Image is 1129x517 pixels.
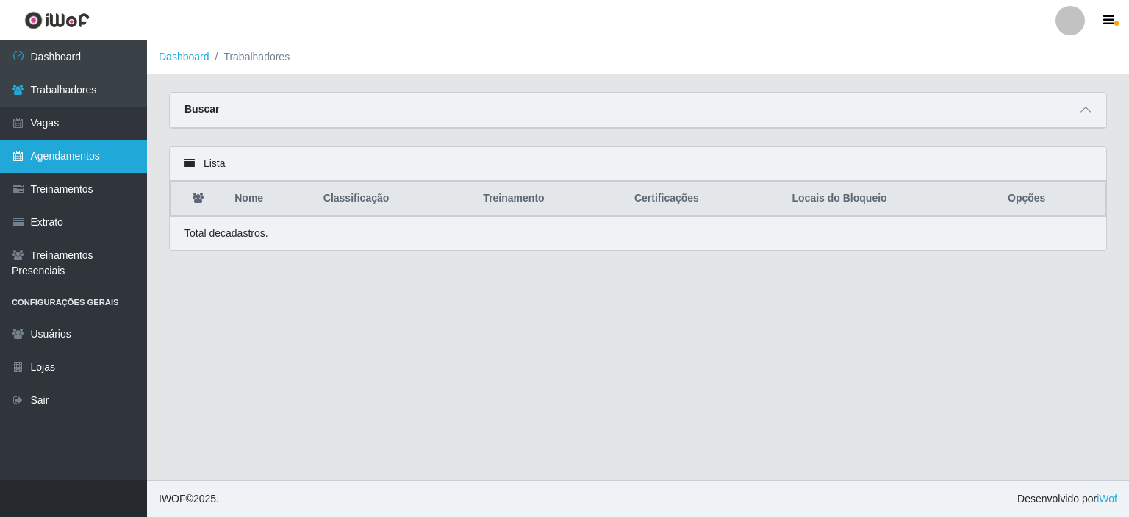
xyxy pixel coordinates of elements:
li: Trabalhadores [209,49,290,65]
div: Lista [170,147,1106,181]
th: Locais do Bloqueio [784,182,1000,216]
th: Classificação [315,182,475,216]
span: Desenvolvido por [1017,491,1117,507]
th: Opções [999,182,1105,216]
th: Treinamento [474,182,626,216]
img: CoreUI Logo [24,11,90,29]
a: Dashboard [159,51,209,63]
th: Certificações [626,182,784,216]
strong: Buscar [184,103,219,115]
span: © 2025 . [159,491,219,507]
a: iWof [1097,493,1117,504]
nav: breadcrumb [147,40,1129,74]
p: Total de cadastros. [184,226,268,241]
span: IWOF [159,493,186,504]
th: Nome [226,182,315,216]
